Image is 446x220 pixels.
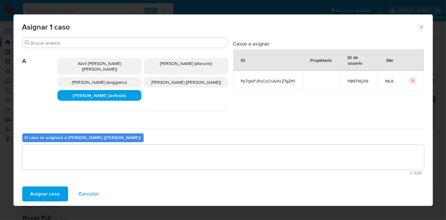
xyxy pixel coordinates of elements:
[25,134,141,141] b: El caso se asignará a [PERSON_NAME] ([PERSON_NAME])
[234,52,253,67] div: ID
[13,14,433,206] div: assign-modal
[72,79,127,85] span: [PERSON_NAME] (aviggiano)
[409,77,417,84] button: icon-button
[57,58,142,74] div: Abril [PERSON_NAME] ([PERSON_NAME])
[418,24,424,30] button: Cerrar ventana
[22,23,419,31] span: Asignar 1 caso
[144,77,228,88] div: [PERSON_NAME] ([PERSON_NAME])
[30,187,60,201] span: Asignar caso
[22,186,68,201] button: Asignar caso
[31,40,226,46] input: Buscar analista
[385,78,394,84] span: MLA
[22,111,57,128] span: C
[79,187,99,201] span: Cancelar
[57,77,142,88] div: [PERSON_NAME] (aviggiano)
[57,90,142,101] div: [PERSON_NAME] (avilosio)
[160,60,212,67] span: [PERSON_NAME] (afaruolo)
[24,171,422,175] span: Máximo 500 caracteres
[144,58,228,74] div: [PERSON_NAME] (afaruolo)
[348,78,370,84] span: 1189716219
[340,50,378,70] div: ID de usuario
[303,52,340,67] div: Propietario
[379,52,401,67] div: Site
[241,78,295,84] span: Pp7qlxFJEsCsCnAiXcZTgZKf
[71,186,107,201] button: Cancelar
[73,92,126,99] span: [PERSON_NAME] (avilosio)
[22,48,57,65] span: A
[78,60,121,72] span: Abril [PERSON_NAME] ([PERSON_NAME])
[233,40,424,47] h3: Casos a asignar:
[25,40,30,45] button: Buscar
[151,79,221,85] span: [PERSON_NAME] ([PERSON_NAME])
